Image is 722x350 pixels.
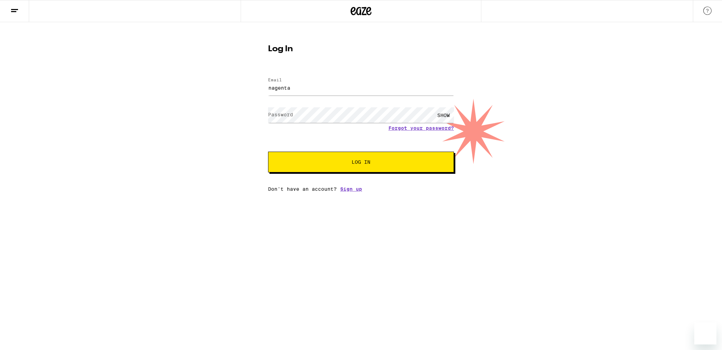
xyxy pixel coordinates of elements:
iframe: Button to launch messaging window [694,322,716,344]
button: Log In [268,152,454,172]
div: Don't have an account? [268,186,454,192]
input: Email [268,80,454,96]
div: SHOW [433,107,454,123]
label: Email [268,78,282,82]
h1: Log In [268,45,454,53]
span: Log In [352,160,370,164]
label: Password [268,112,293,117]
a: Sign up [340,186,362,192]
a: Forgot your password? [388,125,454,131]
